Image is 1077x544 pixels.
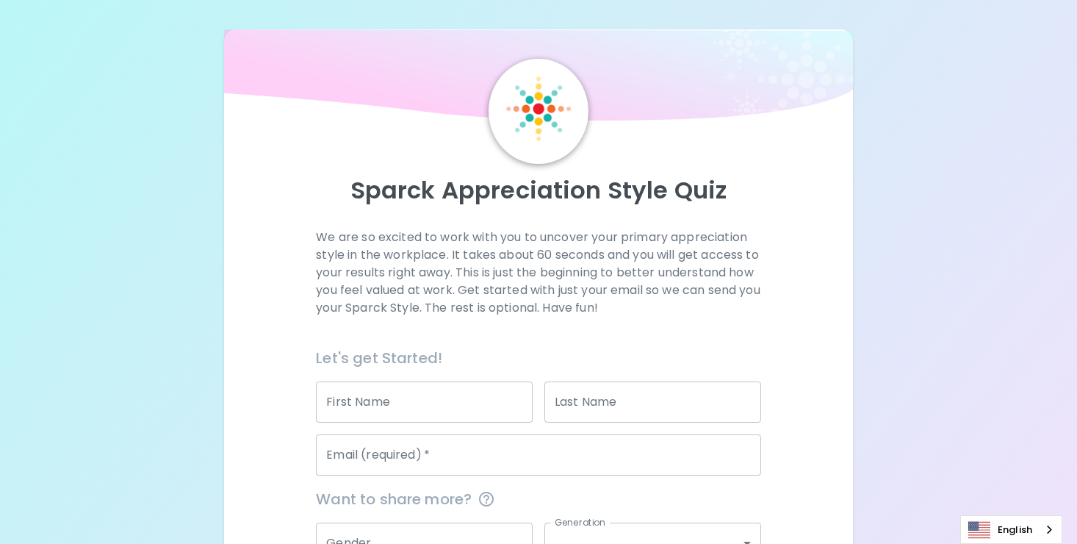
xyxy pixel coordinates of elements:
[961,516,1062,543] a: English
[316,229,760,317] p: We are so excited to work with you to uncover your primary appreciation style in the workplace. I...
[478,490,495,508] svg: This information is completely confidential and only used for aggregated appreciation studies at ...
[316,487,760,511] span: Want to share more?
[242,176,835,205] p: Sparck Appreciation Style Quiz
[506,76,571,141] img: Sparck Logo
[960,515,1062,544] div: Language
[555,516,605,529] label: Generation
[316,346,760,370] h6: Let's get Started!
[960,515,1062,544] aside: Language selected: English
[224,29,852,129] img: wave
